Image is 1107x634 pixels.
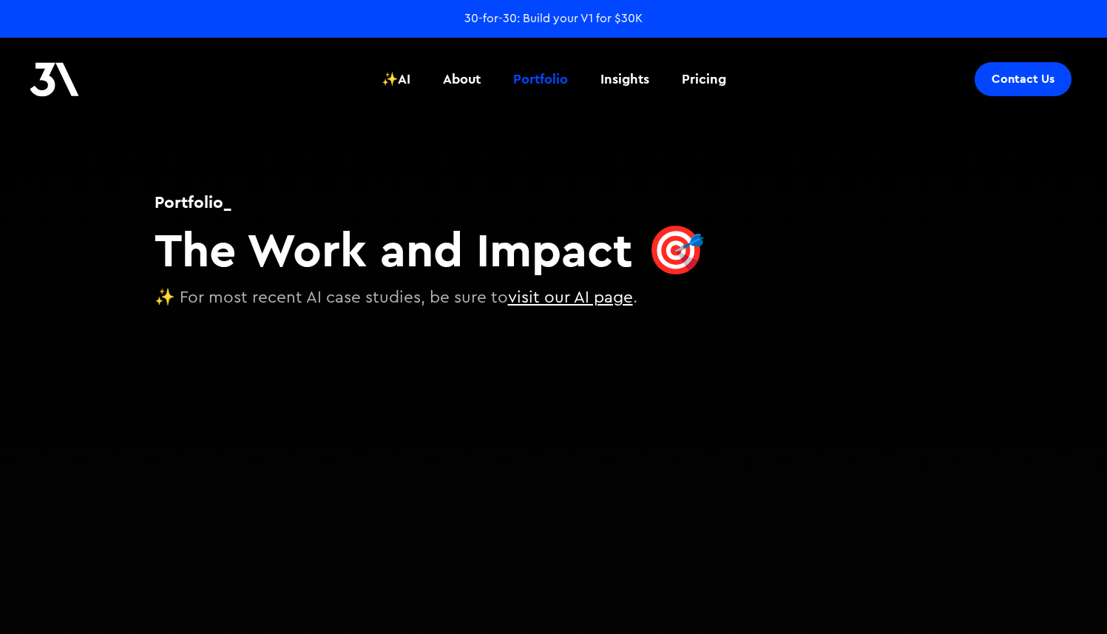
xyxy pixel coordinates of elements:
a: Insights [592,52,658,107]
div: ✨AI [382,70,410,89]
h2: The Work and Impact 🎯 [155,221,705,278]
div: About [443,70,481,89]
a: About [434,52,490,107]
div: Portfolio [513,70,568,89]
a: Pricing [673,52,735,107]
div: Contact Us [992,72,1054,87]
div: Pricing [682,70,726,89]
a: Contact Us [975,62,1072,96]
h1: Portfolio_ [155,190,705,214]
a: visit our AI page [508,289,633,306]
p: ✨ For most recent AI case studies, be sure to . [155,286,705,311]
a: Portfolio [504,52,577,107]
div: Insights [600,70,649,89]
a: ✨AI [373,52,419,107]
a: 30-for-30: Build your V1 for $30K [464,10,643,27]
